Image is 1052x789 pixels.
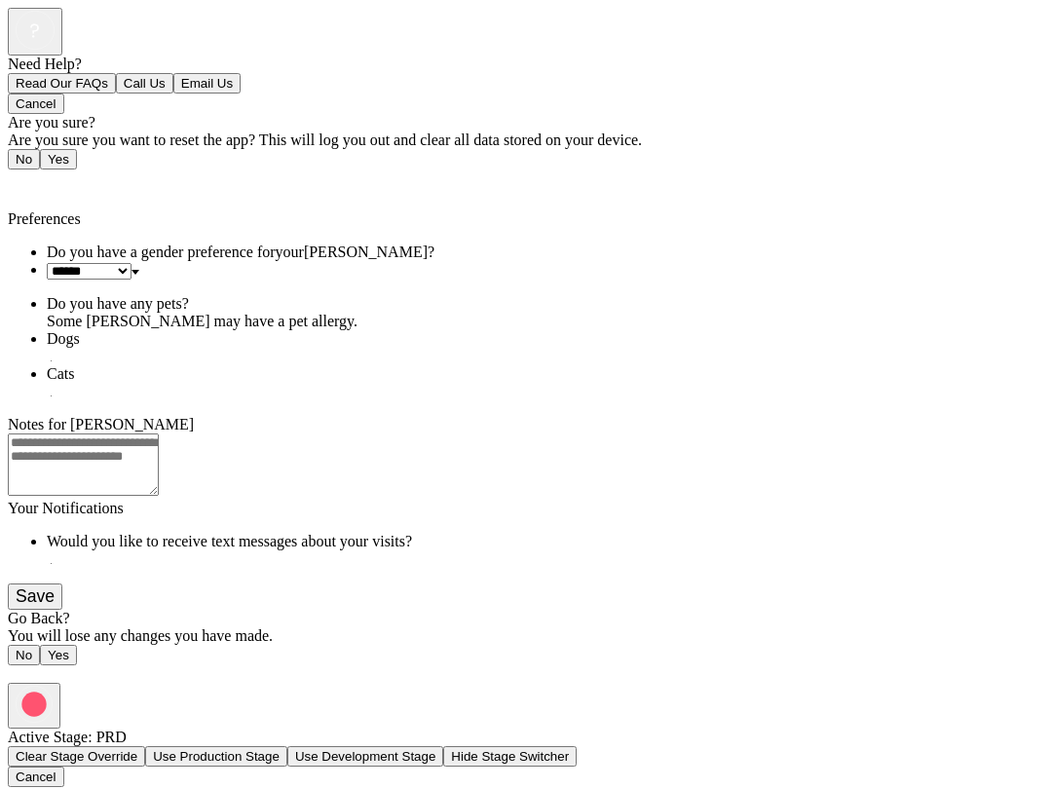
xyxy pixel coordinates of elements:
[8,767,64,787] button: Cancel
[47,365,1044,383] div: Cats
[51,395,52,396] input: Cats
[40,149,77,169] button: Yes
[47,313,357,329] span: Some [PERSON_NAME] may have a pet allergy.
[443,746,577,767] button: Hide Stage Switcher
[8,56,1044,73] div: Need Help?
[287,746,443,767] button: Use Development Stage
[47,533,1044,550] div: Would you like to receive text messages about your visits?
[8,746,145,767] button: Clear Stage Override
[8,114,1044,131] div: Are you sure?
[8,729,1044,746] div: Active Stage: PRD
[51,360,52,361] input: Dogs
[8,583,62,610] button: Save
[8,210,81,227] span: Preferences
[8,149,40,169] button: No
[19,175,52,192] span: Back
[8,627,1044,645] div: You will lose any changes you have made.
[8,175,52,192] a: Back
[40,645,77,665] button: Yes
[8,500,1044,517] div: Your Notifications
[8,610,1044,627] div: Go Back?
[51,563,52,564] input: Would you like to receive text messages about your visits?
[116,73,173,94] button: Call Us
[8,73,116,94] button: Read Our FAQs
[8,416,1044,433] div: Notes for [PERSON_NAME]
[47,330,1044,348] div: Dogs
[8,645,40,665] button: No
[8,131,1044,149] div: Are you sure you want to reset the app? This will log you out and clear all data stored on your d...
[8,94,64,114] button: Cancel
[173,73,241,94] button: Email Us
[47,244,1044,261] div: Do you have a gender preference for your [PERSON_NAME]?
[47,295,1044,313] div: Do you have any pets?
[145,746,287,767] button: Use Production Stage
